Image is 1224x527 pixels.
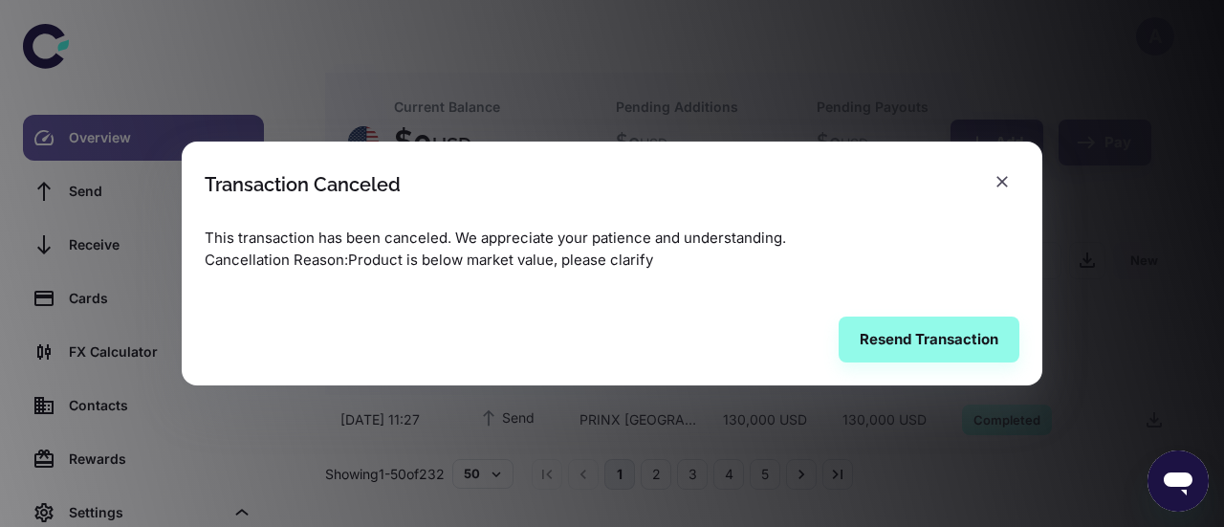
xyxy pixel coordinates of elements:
[205,250,1019,272] p: Cancellation Reason :
[205,173,401,196] div: Transaction Canceled
[348,251,653,269] span: Product is below market value, please clarify
[839,317,1019,362] button: Resend Transaction
[1147,450,1209,512] iframe: Button to launch messaging window
[205,228,1019,250] p: This transaction has been canceled. We appreciate your patience and understanding.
